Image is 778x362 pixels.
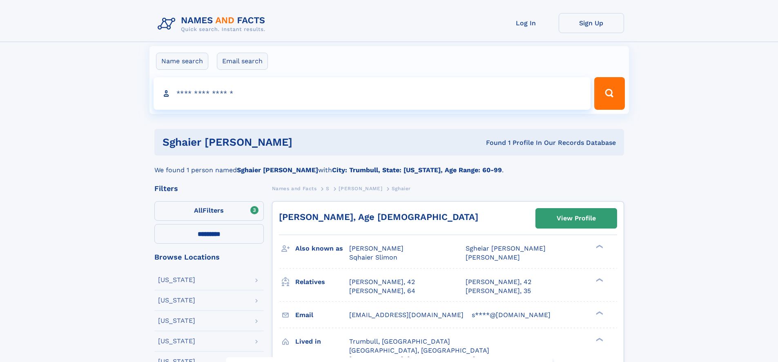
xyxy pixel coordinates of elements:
div: [US_STATE] [158,318,195,324]
h3: Relatives [295,275,349,289]
span: [PERSON_NAME] [349,244,403,252]
span: Sghaier [392,186,411,191]
b: City: Trumbull, State: [US_STATE], Age Range: 60-99 [332,166,502,174]
div: Browse Locations [154,253,264,261]
a: [PERSON_NAME], Age [DEMOGRAPHIC_DATA] [279,212,478,222]
h3: Also known as [295,242,349,255]
span: S [326,186,330,191]
div: [US_STATE] [158,338,195,344]
span: [PERSON_NAME] [466,253,520,261]
h3: Email [295,308,349,322]
a: [PERSON_NAME], 64 [349,286,415,295]
div: ❯ [594,337,604,342]
a: [PERSON_NAME], 42 [349,278,415,286]
div: [US_STATE] [158,297,195,304]
a: Names and Facts [272,183,317,193]
div: [US_STATE] [158,277,195,283]
span: Sgheiar [PERSON_NAME] [466,244,546,252]
span: Sqhaier Slimon [349,253,397,261]
div: View Profile [557,209,596,228]
div: ❯ [594,310,604,315]
span: All [194,207,203,214]
a: [PERSON_NAME] [339,183,382,193]
span: [PERSON_NAME] [339,186,382,191]
h3: Lived in [295,335,349,349]
div: ❯ [594,277,604,282]
a: Log In [493,13,559,33]
button: Search Button [594,77,624,110]
h1: Sghaier [PERSON_NAME] [163,137,389,147]
a: View Profile [536,209,617,228]
div: ❯ [594,244,604,249]
a: Sign Up [559,13,624,33]
span: [GEOGRAPHIC_DATA], [GEOGRAPHIC_DATA] [349,346,489,354]
div: We found 1 person named with . [154,155,624,175]
img: Logo Names and Facts [154,13,272,35]
a: [PERSON_NAME], 42 [466,278,531,286]
span: Trumbull, [GEOGRAPHIC_DATA] [349,338,450,345]
input: search input [154,77,591,110]
label: Email search [217,53,268,70]
label: Name search [156,53,208,70]
b: Sghaier [PERSON_NAME] [237,166,318,174]
label: Filters [154,201,264,221]
a: [PERSON_NAME], 35 [466,286,531,295]
span: [EMAIL_ADDRESS][DOMAIN_NAME] [349,311,464,319]
a: S [326,183,330,193]
div: Found 1 Profile In Our Records Database [389,138,616,147]
div: Filters [154,185,264,192]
